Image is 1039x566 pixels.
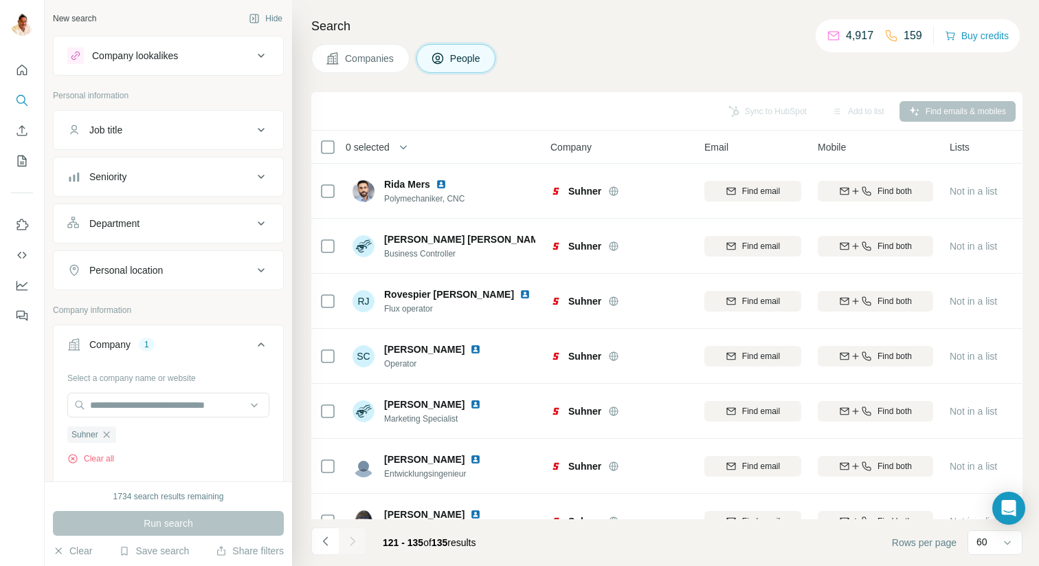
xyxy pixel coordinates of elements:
[950,406,997,417] span: Not in a list
[89,123,122,137] div: Job title
[11,303,33,328] button: Feedback
[384,398,465,411] span: [PERSON_NAME]
[383,537,423,548] span: 121 - 135
[384,468,498,480] span: Entwicklungsingenieur
[704,401,801,422] button: Find email
[432,537,447,548] span: 135
[436,179,447,190] img: LinkedIn logo
[11,213,33,237] button: Use Surfe on LinkedIn
[846,28,873,44] p: 4,917
[383,537,476,548] span: results
[139,338,155,351] div: 1
[384,232,548,246] span: [PERSON_NAME] [PERSON_NAME]
[89,338,131,351] div: Company
[384,177,430,191] span: Rida Mers
[353,290,375,312] div: RJ
[568,404,601,418] span: Suhner
[742,515,780,527] span: Find email
[384,248,535,260] span: Business Controller
[384,508,465,521] span: [PERSON_NAME]
[113,490,224,503] div: 1734 search results remaining
[550,461,561,472] img: Logo of Suhner
[550,516,561,527] img: Logo of Suhner
[550,241,561,252] img: Logo of Suhner
[311,17,1023,36] h4: Search
[71,428,98,441] span: Suhner
[818,181,933,202] button: Find both
[11,88,33,113] button: Search
[550,140,592,154] span: Company
[384,303,535,315] span: Flux operator
[568,514,601,528] span: Suhner
[878,295,912,307] span: Find both
[818,511,933,532] button: Find both
[353,345,375,367] div: SC
[878,515,912,527] span: Find both
[89,217,139,230] div: Department
[950,351,997,362] span: Not in a list
[53,89,284,102] p: Personal information
[742,405,780,417] span: Find email
[11,149,33,173] button: My lists
[353,455,375,477] img: Avatar
[353,510,375,532] img: Avatar
[945,26,1009,45] button: Buy credits
[89,263,163,277] div: Personal location
[568,184,601,198] span: Suhner
[346,140,390,154] span: 0 selected
[704,456,801,477] button: Find email
[742,460,780,472] span: Find email
[53,12,96,25] div: New search
[704,291,801,312] button: Find email
[384,453,465,466] span: [PERSON_NAME]
[818,456,933,477] button: Find both
[470,399,481,410] img: LinkedIn logo
[11,58,33,83] button: Quick start
[353,235,375,257] img: Avatar
[470,509,481,520] img: LinkedIn logo
[818,291,933,312] button: Find both
[950,461,997,472] span: Not in a list
[345,52,395,65] span: Companies
[742,350,780,362] span: Find email
[384,287,514,301] span: Rovespier [PERSON_NAME]
[519,289,530,300] img: LinkedIn logo
[54,207,283,240] button: Department
[67,453,114,465] button: Clear all
[53,544,92,558] button: Clear
[216,544,284,558] button: Share filters
[11,273,33,298] button: Dashboard
[11,243,33,268] button: Use Surfe API
[54,160,283,193] button: Seniority
[384,358,498,370] span: Operator
[950,241,997,252] span: Not in a list
[239,8,292,29] button: Hide
[992,492,1025,525] div: Open Intercom Messenger
[742,240,780,252] span: Find email
[54,39,283,72] button: Company lookalikes
[353,180,375,202] img: Avatar
[878,350,912,362] span: Find both
[11,14,33,36] img: Avatar
[384,193,465,205] span: Polymechaniker, CNC
[311,527,339,555] button: Navigate to previous page
[568,349,601,363] span: Suhner
[704,236,801,257] button: Find email
[53,304,284,316] p: Company information
[704,181,801,202] button: Find email
[568,294,601,308] span: Suhner
[550,406,561,417] img: Logo of Suhner
[950,140,970,154] span: Lists
[878,460,912,472] span: Find both
[550,186,561,197] img: Logo of Suhner
[878,240,912,252] span: Find both
[550,351,561,362] img: Logo of Suhner
[568,459,601,473] span: Suhner
[818,236,933,257] button: Find both
[892,536,957,549] span: Rows per page
[568,239,601,253] span: Suhner
[11,118,33,143] button: Enrich CSV
[384,413,498,425] span: Marketing Specialist
[704,511,801,532] button: Find email
[818,140,846,154] span: Mobile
